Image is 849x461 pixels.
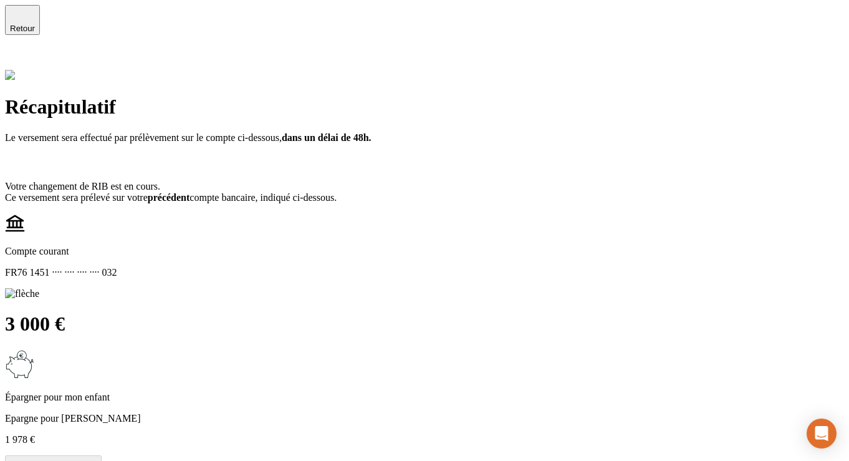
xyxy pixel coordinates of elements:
[10,24,35,33] span: Retour
[282,132,372,143] span: dans un délai de 48h.
[5,132,282,143] span: Le versement sera effectué par prélèvement sur le compte ci-dessous,
[5,95,844,119] h1: Récapitulatif
[5,5,40,35] button: Retour
[5,434,844,445] p: 1 978 €
[5,246,844,257] p: Compte courant
[5,413,844,424] p: Epargne pour [PERSON_NAME]
[5,313,844,336] h1: 3 000 €
[807,419,837,449] div: Open Intercom Messenger
[5,181,160,192] span: Votre changement de RIB est en cours.
[148,192,190,203] span: précédent
[5,267,844,278] p: FR76 1451 ···· ···· ···· ···· 032
[5,70,15,80] img: alexis.png
[189,192,337,203] span: compte bancaire, indiqué ci-dessous.
[5,288,39,299] img: flèche
[5,192,148,203] span: Ce versement sera prélevé sur votre
[5,392,844,403] p: Épargner pour mon enfant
